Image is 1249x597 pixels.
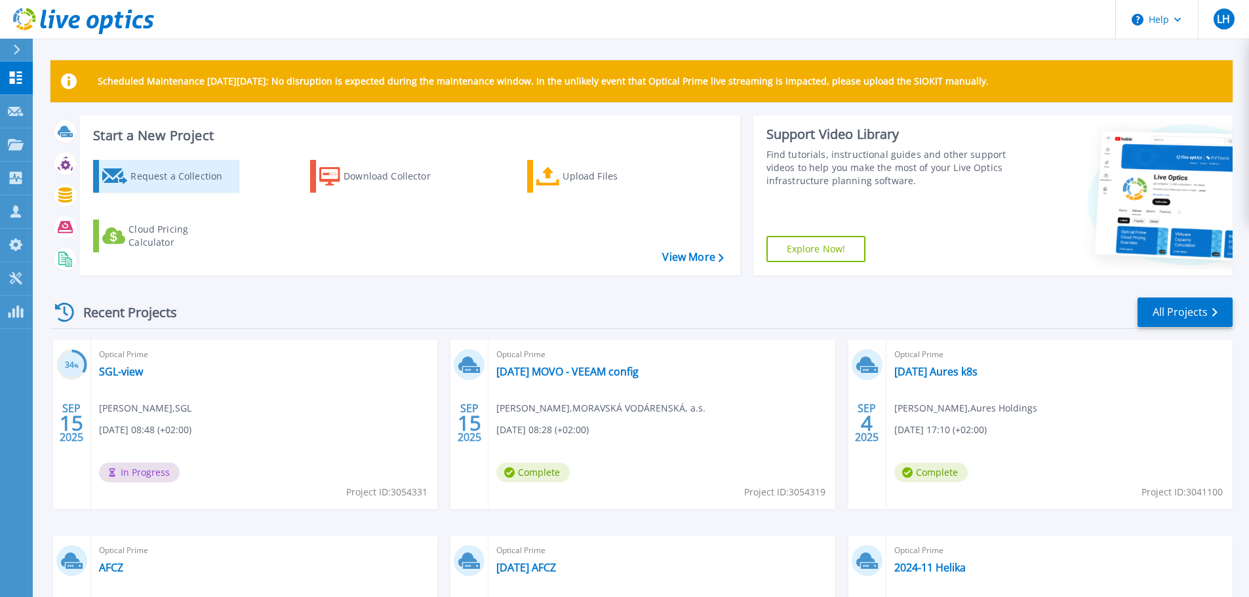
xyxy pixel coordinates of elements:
div: SEP 2025 [59,399,84,447]
span: % [74,362,79,369]
p: Scheduled Maintenance [DATE][DATE]: No disruption is expected during the maintenance window. In t... [98,76,989,87]
span: Complete [894,463,968,482]
a: Cloud Pricing Calculator [93,220,239,252]
a: Download Collector [310,160,456,193]
a: 2024-11 Helika [894,561,966,574]
span: [DATE] 17:10 (+02:00) [894,423,987,437]
a: Upload Files [527,160,673,193]
span: Optical Prime [496,543,827,558]
span: Project ID: 3054319 [744,485,825,499]
h3: Start a New Project [93,128,723,143]
span: Optical Prime [894,543,1225,558]
span: Complete [496,463,570,482]
span: Project ID: 3041100 [1141,485,1223,499]
div: Cloud Pricing Calculator [129,223,233,249]
a: AFCZ [99,561,123,574]
span: Optical Prime [496,347,827,362]
span: [PERSON_NAME] , Aures Holdings [894,401,1037,415]
span: LH [1217,14,1230,24]
div: Find tutorials, instructional guides and other support videos to help you make the most of your L... [766,148,1011,187]
div: Support Video Library [766,126,1011,143]
a: Request a Collection [93,160,239,193]
a: All Projects [1138,298,1233,327]
a: [DATE] MOVO - VEEAM config [496,365,639,378]
div: Upload Files [563,163,667,189]
span: In Progress [99,463,180,482]
span: [PERSON_NAME] , MORAVSKÁ VODÁRENSKÁ, a.s. [496,401,705,415]
span: Optical Prime [99,543,429,558]
a: View More [662,251,723,263]
span: Optical Prime [99,347,429,362]
span: Project ID: 3054331 [346,485,427,499]
span: [DATE] 08:28 (+02:00) [496,423,589,437]
div: SEP 2025 [854,399,879,447]
div: Request a Collection [130,163,235,189]
span: [PERSON_NAME] , SGL [99,401,191,415]
span: 15 [60,417,83,429]
div: Recent Projects [50,296,195,328]
a: SGL-view [99,365,143,378]
a: Explore Now! [766,236,866,262]
span: 4 [861,417,873,429]
div: Download Collector [344,163,448,189]
h3: 34 [56,358,87,373]
a: [DATE] Aures k8s [894,365,978,378]
span: Optical Prime [894,347,1225,362]
div: SEP 2025 [457,399,482,447]
span: [DATE] 08:48 (+02:00) [99,423,191,437]
a: [DATE] AFCZ [496,561,556,574]
span: 15 [458,417,481,429]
